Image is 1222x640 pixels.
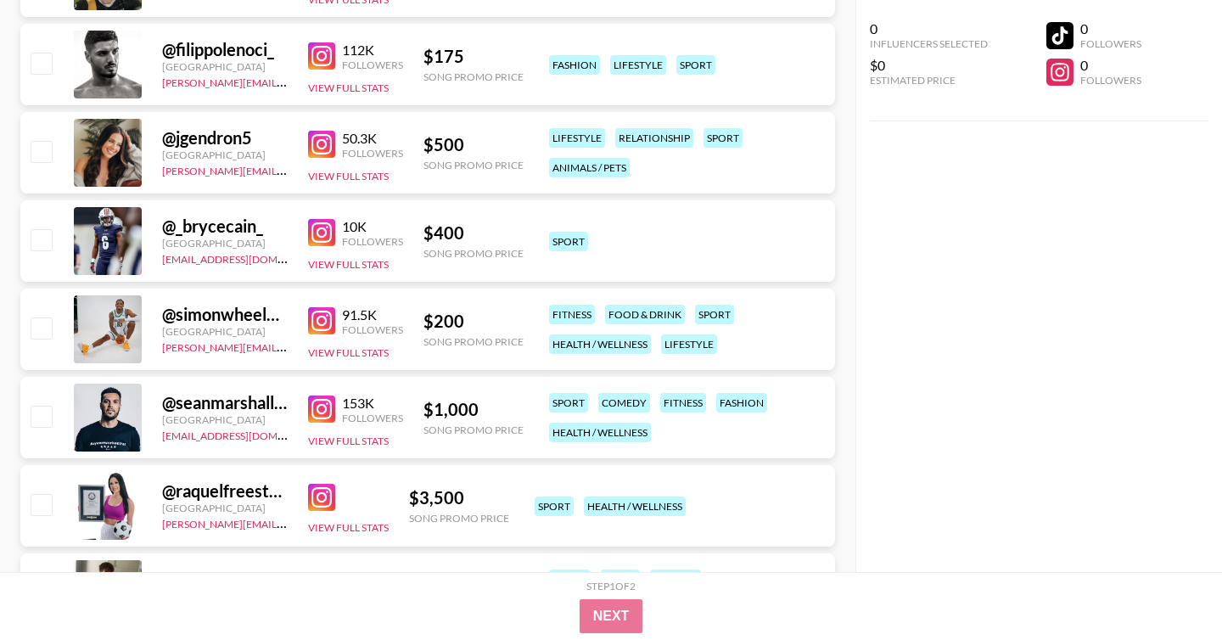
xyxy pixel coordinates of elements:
[342,235,403,248] div: Followers
[549,393,588,413] div: sport
[650,570,701,589] div: fashion
[586,580,636,592] div: Step 1 of 2
[308,521,389,534] button: View Full Stats
[308,307,335,334] img: Instagram
[162,60,288,73] div: [GEOGRAPHIC_DATA]
[162,502,288,514] div: [GEOGRAPHIC_DATA]
[601,570,640,589] div: sport
[423,46,524,67] div: $ 175
[549,158,630,177] div: animals / pets
[162,216,288,237] div: @ _brycecain_
[423,159,524,171] div: Song Promo Price
[870,74,988,87] div: Estimated Price
[308,131,335,158] img: Instagram
[549,423,651,442] div: health / wellness
[162,39,288,60] div: @ filippolenoci_
[535,497,574,516] div: sport
[423,335,524,348] div: Song Promo Price
[308,81,389,94] button: View Full Stats
[342,571,403,588] div: 2.8K
[162,237,288,250] div: [GEOGRAPHIC_DATA]
[423,70,524,83] div: Song Promo Price
[162,413,288,426] div: [GEOGRAPHIC_DATA]
[598,393,650,413] div: comedy
[162,338,413,354] a: [PERSON_NAME][EMAIL_ADDRESS][DOMAIN_NAME]
[162,149,288,161] div: [GEOGRAPHIC_DATA]
[716,393,767,413] div: fashion
[162,127,288,149] div: @ jgendron5
[610,55,666,75] div: lifestyle
[1080,74,1141,87] div: Followers
[695,305,734,324] div: sport
[660,393,706,413] div: fitness
[549,570,591,589] div: dance
[703,128,743,148] div: sport
[870,20,988,37] div: 0
[162,569,288,590] div: @ [PERSON_NAME].[PERSON_NAME].161
[549,305,595,324] div: fitness
[342,323,403,336] div: Followers
[549,55,600,75] div: fashion
[308,484,335,511] img: Instagram
[549,334,651,354] div: health / wellness
[342,306,403,323] div: 91.5K
[308,219,335,246] img: Instagram
[308,435,389,447] button: View Full Stats
[423,222,524,244] div: $ 400
[580,599,643,633] button: Next
[423,247,524,260] div: Song Promo Price
[162,73,413,89] a: [PERSON_NAME][EMAIL_ADDRESS][DOMAIN_NAME]
[423,134,524,155] div: $ 500
[409,487,509,508] div: $ 3,500
[423,311,524,332] div: $ 200
[308,258,389,271] button: View Full Stats
[308,42,335,70] img: Instagram
[1080,57,1141,74] div: 0
[162,304,288,325] div: @ simonwheeler10
[342,412,403,424] div: Followers
[308,170,389,182] button: View Full Stats
[1137,555,1202,620] iframe: Drift Widget Chat Controller
[342,395,403,412] div: 153K
[162,392,288,413] div: @ seanmarshall007
[661,334,717,354] div: lifestyle
[549,232,588,251] div: sport
[342,130,403,147] div: 50.3K
[1080,37,1141,50] div: Followers
[162,325,288,338] div: [GEOGRAPHIC_DATA]
[615,128,693,148] div: relationship
[162,480,288,502] div: @ raquelfreestyle
[342,218,403,235] div: 10K
[342,42,403,59] div: 112K
[342,59,403,71] div: Followers
[676,55,715,75] div: sport
[870,37,988,50] div: Influencers Selected
[605,305,685,324] div: food & drink
[162,514,413,531] a: [PERSON_NAME][EMAIL_ADDRESS][DOMAIN_NAME]
[342,147,403,160] div: Followers
[549,128,605,148] div: lifestyle
[162,426,333,442] a: [EMAIL_ADDRESS][DOMAIN_NAME]
[423,399,524,420] div: $ 1,000
[162,250,333,266] a: [EMAIL_ADDRESS][DOMAIN_NAME]
[870,57,988,74] div: $0
[162,161,494,177] a: [PERSON_NAME][EMAIL_ADDRESS][PERSON_NAME][DOMAIN_NAME]
[409,512,509,525] div: Song Promo Price
[308,396,335,423] img: Instagram
[1080,20,1141,37] div: 0
[423,424,524,436] div: Song Promo Price
[308,346,389,359] button: View Full Stats
[584,497,686,516] div: health / wellness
